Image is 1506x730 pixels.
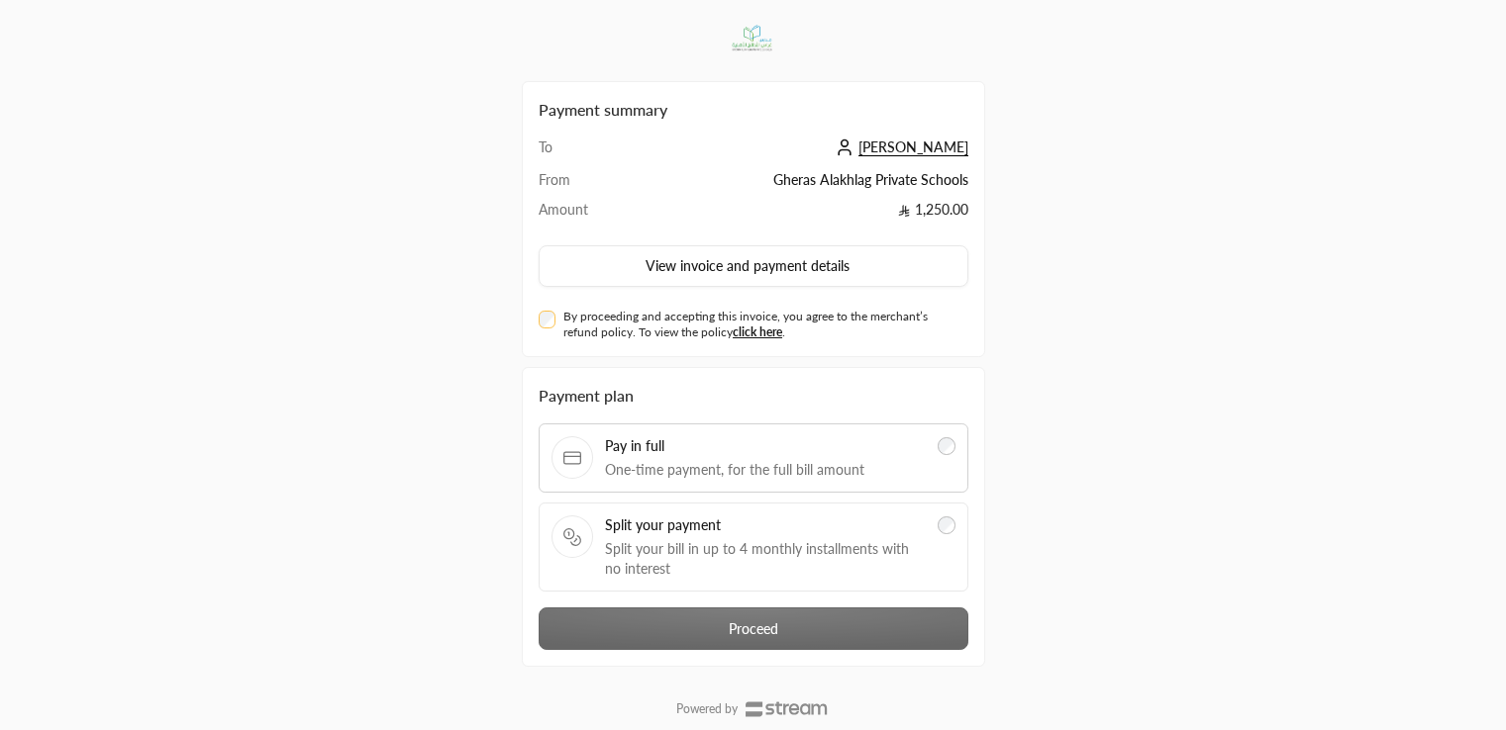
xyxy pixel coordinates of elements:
span: Pay in full [605,436,926,456]
td: Gheras Alakhlag Private Schools [625,170,967,200]
span: Split your payment [605,515,926,535]
td: From [539,170,626,200]
span: One-time payment, for the full bill amount [605,460,926,480]
a: [PERSON_NAME] [831,138,968,155]
img: Company Logo [721,12,785,65]
label: By proceeding and accepting this invoice, you agree to the merchant’s refund policy. To view the ... [563,309,959,340]
td: Amount [539,200,626,229]
input: Split your paymentSplit your bill in up to 4 monthly installments with no interest [938,516,955,534]
a: click here [733,324,782,339]
div: Payment plan [539,384,968,408]
h2: Payment summary [539,98,968,122]
span: Split your bill in up to 4 monthly installments with no interest [605,539,926,579]
td: To [539,137,626,170]
span: [PERSON_NAME] [858,138,968,156]
p: Powered by [676,701,738,717]
button: View invoice and payment details [539,245,968,287]
td: 1,250.00 [625,200,967,229]
input: Pay in fullOne-time payment, for the full bill amount [938,437,955,455]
